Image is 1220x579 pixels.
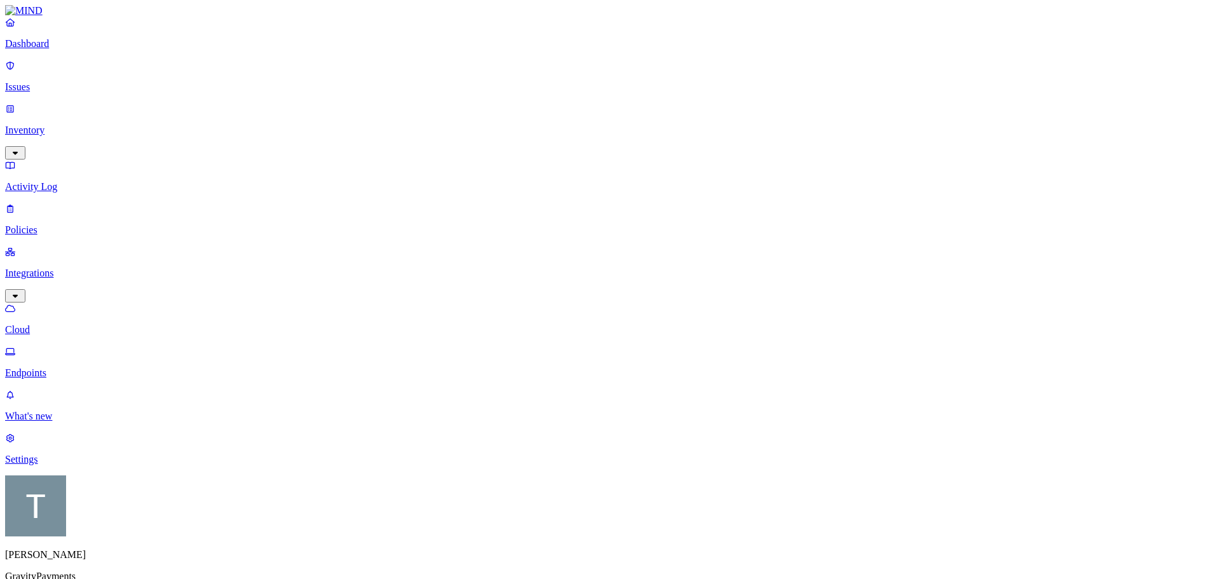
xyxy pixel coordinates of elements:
p: Endpoints [5,367,1215,379]
p: [PERSON_NAME] [5,549,1215,561]
a: Integrations [5,246,1215,301]
img: MIND [5,5,43,17]
p: Dashboard [5,38,1215,50]
a: Inventory [5,103,1215,158]
a: Settings [5,432,1215,465]
a: Activity Log [5,160,1215,193]
p: Activity Log [5,181,1215,193]
a: Policies [5,203,1215,236]
p: Cloud [5,324,1215,336]
a: Cloud [5,303,1215,336]
p: Inventory [5,125,1215,136]
a: What's new [5,389,1215,422]
img: Tim Rasmussen [5,475,66,536]
a: Endpoints [5,346,1215,379]
p: Policies [5,224,1215,236]
p: Issues [5,81,1215,93]
p: Integrations [5,268,1215,279]
a: MIND [5,5,1215,17]
p: Settings [5,454,1215,465]
a: Issues [5,60,1215,93]
p: What's new [5,411,1215,422]
a: Dashboard [5,17,1215,50]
